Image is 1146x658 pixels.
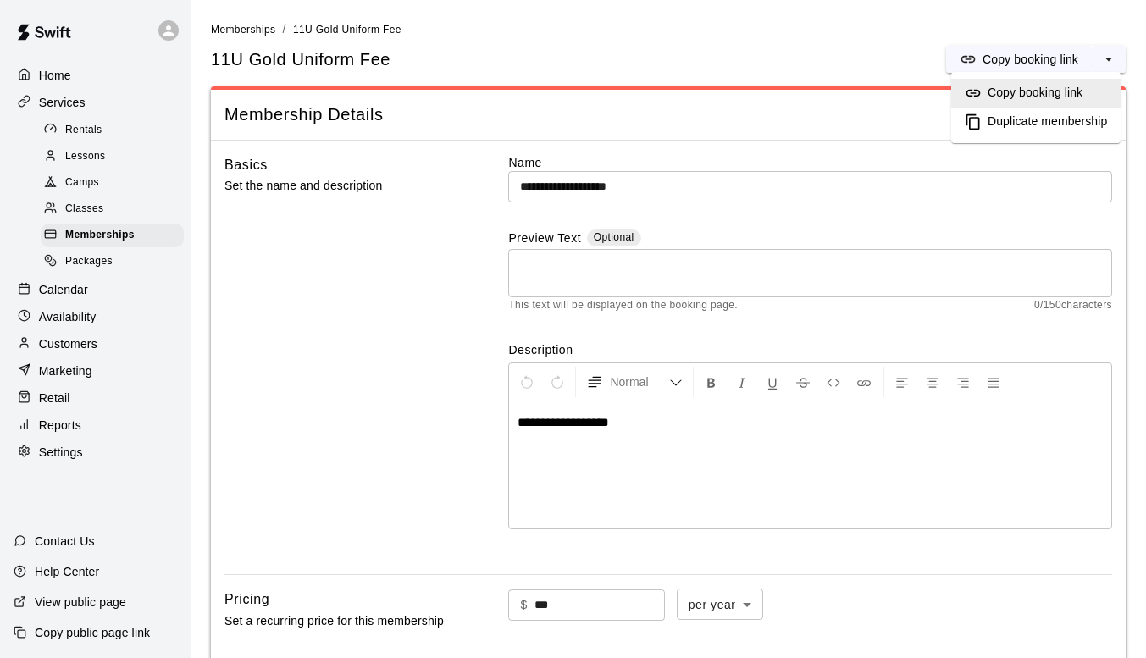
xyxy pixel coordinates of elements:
p: Settings [39,444,83,461]
h6: Basics [224,154,268,176]
span: 11U Gold Uniform Fee [211,48,390,71]
p: Availability [39,308,97,325]
a: Reports [14,412,177,438]
button: Format Italics [728,367,756,397]
span: Lessons [65,148,106,165]
span: 0 / 150 characters [1034,297,1112,314]
a: Marketing [14,358,177,384]
a: Memberships [41,223,191,249]
p: Retail [39,390,70,406]
h6: Pricing [224,589,269,611]
a: Retail [14,385,177,411]
span: This text will be displayed on the booking page. [508,297,738,314]
div: Packages [41,250,184,274]
button: Format Underline [758,367,787,397]
button: Justify Align [979,367,1008,397]
span: Memberships [211,24,275,36]
span: Packages [65,253,113,270]
p: Help Center [35,563,99,580]
p: Copy booking link [983,51,1078,68]
button: Format Strikethrough [789,367,817,397]
p: Services [39,94,86,111]
div: Memberships [41,224,184,247]
button: select merge strategy [1092,46,1126,73]
div: per year [677,589,763,620]
h6: Copy booking link [988,84,1082,102]
li: / [282,20,285,38]
button: Right Align [949,367,977,397]
div: Classes [41,197,184,221]
a: Rentals [41,117,191,143]
a: Memberships [211,22,275,36]
h6: Duplicate membership [988,113,1107,131]
button: Undo [512,367,541,397]
p: Copy public page link [35,624,150,641]
span: Classes [65,201,103,218]
button: Format Bold [697,367,726,397]
a: Settings [14,440,177,465]
button: Insert Code [819,367,848,397]
span: Optional [594,231,634,243]
div: split button [946,46,1126,73]
span: Membership Details [224,103,1112,126]
button: Insert Link [850,367,878,397]
label: Name [508,154,1112,171]
p: Reports [39,417,81,434]
p: Contact Us [35,533,95,550]
a: Camps [41,170,191,196]
button: Copy booking link [946,46,1092,73]
button: Left Align [888,367,916,397]
span: Rentals [65,122,102,139]
a: Customers [14,331,177,357]
p: $ [520,596,527,614]
label: Preview Text [508,229,581,249]
p: Calendar [39,281,88,298]
div: Camps [41,171,184,195]
span: Normal [610,373,669,390]
label: Description [508,341,1112,358]
p: Marketing [39,362,92,379]
button: Center Align [918,367,947,397]
nav: breadcrumb [211,20,1126,39]
div: Rentals [41,119,184,142]
a: Services [14,90,177,115]
a: Lessons [41,143,191,169]
button: Redo [543,367,572,397]
p: Set a recurring price for this membership [224,611,455,632]
span: Memberships [65,227,135,244]
p: Set the name and description [224,175,455,196]
a: Availability [14,304,177,329]
button: Formatting Options [579,367,689,397]
div: Lessons [41,145,184,169]
p: Home [39,67,71,84]
p: Customers [39,335,97,352]
a: Calendar [14,277,177,302]
span: 11U Gold Uniform Fee [293,24,401,36]
span: Camps [65,174,99,191]
a: Classes [41,196,191,223]
p: View public page [35,594,126,611]
a: Home [14,63,177,88]
a: Packages [41,249,191,275]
